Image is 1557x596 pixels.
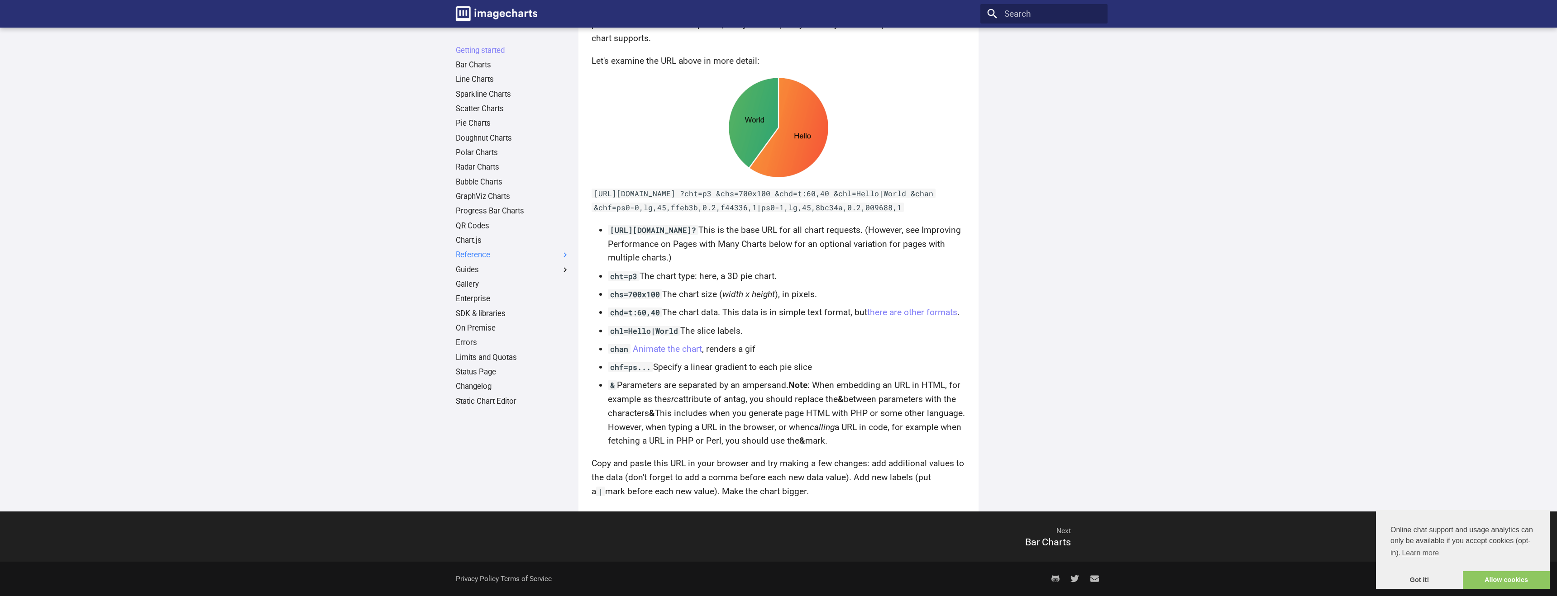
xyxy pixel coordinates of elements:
em: calling [810,422,835,432]
strong: & [799,435,805,446]
a: GraphViz Charts [456,192,570,202]
li: The chart size ( ), in pixels. [608,288,965,302]
code: [URL][DOMAIN_NAME]? [608,225,698,235]
a: Radar Charts [456,162,570,172]
a: Enterprise [456,294,570,304]
a: Limits and Quotas [456,353,570,363]
a: Gallery [456,279,570,289]
a: dismiss cookie message [1376,571,1463,589]
img: logo [456,6,537,21]
code: & [608,380,617,390]
a: Bubble Charts [456,177,570,187]
li: , renders a gif [608,342,965,356]
p: Let's examine the URL above in more detail: [592,54,965,68]
code: chd=t:60,40 [608,307,662,317]
a: Changelog [456,382,570,392]
input: Search [980,4,1108,24]
a: Line Charts [456,75,570,85]
a: Bar Charts [456,60,570,70]
code: chs=700x100 [608,289,662,299]
code: chl=Hello|World [608,326,680,336]
a: On Premise [456,323,570,333]
a: Sparkline Charts [456,90,570,99]
a: Status Page [456,367,570,377]
code: | [596,487,605,496]
div: cookieconsent [1376,510,1550,589]
span: Bar Charts [1025,536,1071,548]
li: The slice labels. [608,324,965,338]
a: there are other formats [867,307,957,317]
em: src [667,394,678,404]
strong: & [649,408,655,418]
code: [URL][DOMAIN_NAME] ?cht=p3 &chs=700x100 &chd=t:60,40 &chl=Hello|World &chan &chf=ps0-0,lg,45,ffeb... [592,189,936,212]
em: width x height [722,289,775,299]
a: Pie Charts [456,118,570,128]
a: Image-Charts documentation [452,2,542,26]
div: - [456,569,552,589]
code: chan [608,344,630,354]
a: Static Chart Editor [456,397,570,407]
a: Privacy Policy [456,575,499,583]
li: Specify a linear gradient to each pie slice [608,360,965,374]
code: cht=p3 [608,271,640,281]
strong: Note [788,380,807,390]
span: Next [778,518,1082,544]
a: Chart.js [456,236,570,246]
a: Progress Bar Charts [456,206,570,216]
a: Errors [456,338,570,348]
p: Copy and paste this URL in your browser and try making a few changes: add additional values to th... [592,457,965,498]
a: learn more about cookies [1400,546,1440,560]
a: allow cookies [1463,571,1550,589]
a: Getting started [456,46,570,56]
li: The chart data. This data is in simple text format, but . [608,306,965,320]
a: NextBar Charts [778,514,1108,559]
li: This is the base URL for all chart requests. (However, see Improving Performance on Pages with Ma... [608,223,965,265]
label: Guides [456,265,570,275]
strong: & [838,394,844,404]
a: QR Codes [456,221,570,231]
a: Animate the chart [633,344,702,354]
li: The chart type: here, a 3D pie chart. [608,270,965,284]
a: Scatter Charts [456,104,570,114]
code: chf=ps... [608,362,653,372]
a: Doughnut Charts [456,133,570,143]
a: Polar Charts [456,148,570,158]
a: Terms of Service [501,575,552,583]
a: SDK & libraries [456,309,570,319]
li: Parameters are separated by an ampersand. : When embedding an URL in HTML, for example as the att... [608,378,965,448]
label: Reference [456,250,570,260]
span: Online chat support and usage analytics can only be available if you accept cookies (opt-in). [1390,525,1535,560]
img: chart [592,77,965,178]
